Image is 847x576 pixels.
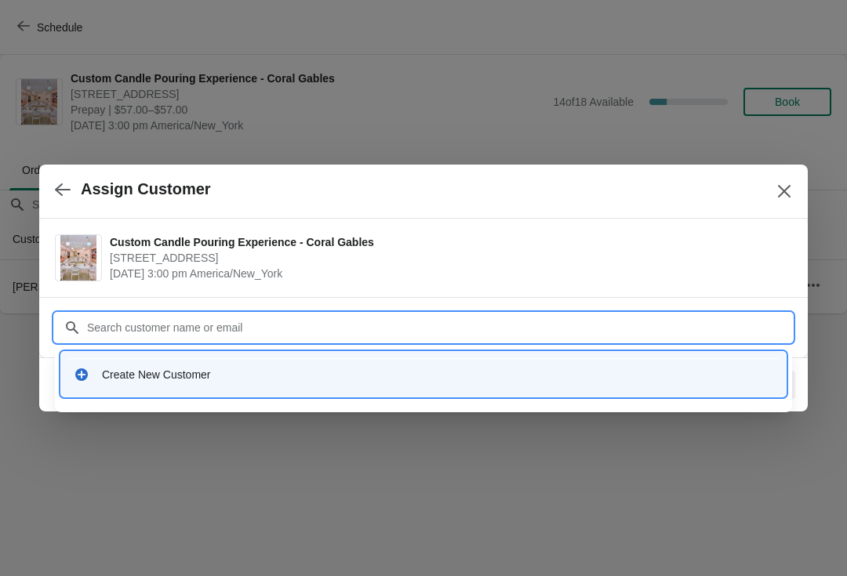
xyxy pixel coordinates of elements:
[102,367,773,382] div: Create New Customer
[110,234,784,250] span: Custom Candle Pouring Experience - Coral Gables
[86,313,792,342] input: Search customer name or email
[81,180,211,198] h2: Assign Customer
[110,250,784,266] span: [STREET_ADDRESS]
[110,266,784,281] span: [DATE] 3:00 pm America/New_York
[770,177,798,205] button: Close
[60,235,97,281] img: Custom Candle Pouring Experience - Coral Gables | 154 Giralda Avenue, Coral Gables, FL, USA | Aug...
